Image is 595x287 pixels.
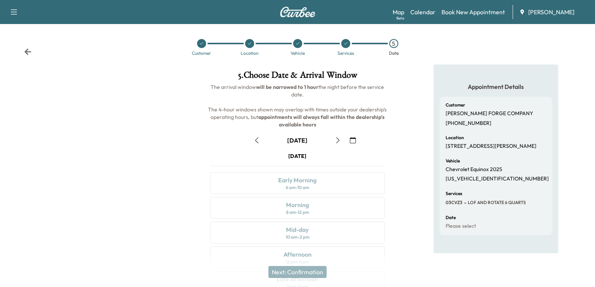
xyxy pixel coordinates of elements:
[393,8,404,17] a: MapBeta
[258,114,386,128] b: appointments will always fall within the dealership's available hours
[446,215,456,220] h6: Date
[441,8,505,17] a: Book New Appointment
[446,176,549,182] p: [US_VEHICLE_IDENTIFICATION_NUMBER]
[208,84,388,128] span: The arrival window the night before the service date. The 4-hour windows shown may overlap with t...
[337,51,354,56] div: Services
[446,159,460,163] h6: Vehicle
[389,51,399,56] div: Date
[446,223,476,230] p: Please select
[440,83,552,91] h5: Appointment Details
[446,191,462,196] h6: Services
[446,143,536,150] p: [STREET_ADDRESS][PERSON_NAME]
[256,84,318,90] b: will be narrowed to 1 hour
[241,51,259,56] div: Location
[446,103,465,107] h6: Customer
[291,51,305,56] div: Vehicle
[446,135,464,140] h6: Location
[446,200,462,206] span: 03CVZ3
[204,71,390,83] h1: 5 . Choose Date & Arrival Window
[287,136,307,144] div: [DATE]
[24,48,32,56] div: Back
[446,120,491,127] p: [PHONE_NUMBER]
[446,110,533,117] p: [PERSON_NAME] FORGE COMPANY
[389,39,398,48] div: 5
[466,200,526,206] span: LOF AND ROTATE 6 QUARTS
[280,7,316,17] img: Curbee Logo
[528,8,574,17] span: [PERSON_NAME]
[396,15,404,21] div: Beta
[462,199,466,206] span: -
[446,166,502,173] p: Chevrolet Equinox 2025
[410,8,435,17] a: Calendar
[288,152,306,160] div: [DATE]
[192,51,211,56] div: Customer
